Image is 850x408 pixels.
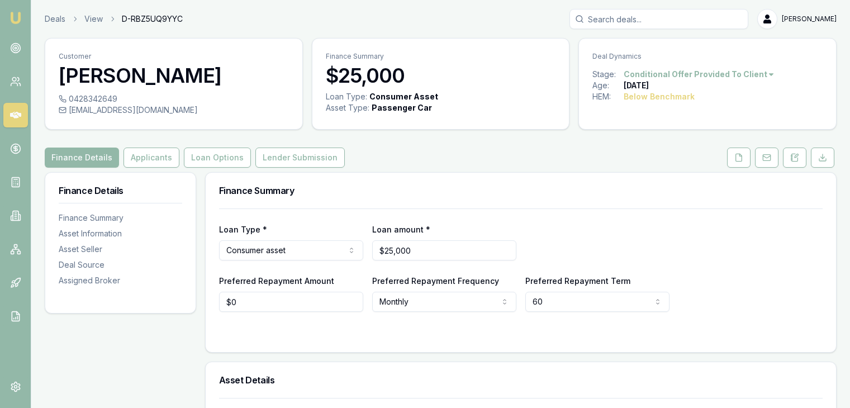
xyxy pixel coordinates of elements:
[219,276,334,286] label: Preferred Repayment Amount
[569,9,748,29] input: Search deals
[592,52,823,61] p: Deal Dynamics
[326,64,556,87] h3: $25,000
[59,228,182,239] div: Asset Information
[184,148,251,168] button: Loan Options
[592,91,624,102] div: HEM:
[45,13,183,25] nav: breadcrumb
[372,276,499,286] label: Preferred Repayment Frequency
[59,52,289,61] p: Customer
[326,52,556,61] p: Finance Summary
[59,244,182,255] div: Asset Seller
[59,259,182,271] div: Deal Source
[372,225,430,234] label: Loan amount *
[59,186,182,195] h3: Finance Details
[255,148,345,168] button: Lender Submission
[59,64,289,87] h3: [PERSON_NAME]
[45,148,121,168] a: Finance Details
[525,276,630,286] label: Preferred Repayment Term
[326,102,369,113] div: Asset Type :
[121,148,182,168] a: Applicants
[219,225,267,234] label: Loan Type *
[59,212,182,224] div: Finance Summary
[253,148,347,168] a: Lender Submission
[624,69,775,80] button: Conditional Offer Provided To Client
[219,376,823,385] h3: Asset Details
[624,91,695,102] div: Below Benchmark
[59,93,289,105] div: 0428342649
[182,148,253,168] a: Loan Options
[59,275,182,286] div: Assigned Broker
[326,91,367,102] div: Loan Type:
[372,240,516,260] input: $
[372,102,432,113] div: Passenger Car
[369,91,438,102] div: Consumer Asset
[84,13,103,25] a: View
[624,80,649,91] div: [DATE]
[782,15,837,23] span: [PERSON_NAME]
[59,105,289,116] div: [EMAIL_ADDRESS][DOMAIN_NAME]
[592,69,624,80] div: Stage:
[45,13,65,25] a: Deals
[9,11,22,25] img: emu-icon-u.png
[124,148,179,168] button: Applicants
[219,186,823,195] h3: Finance Summary
[592,80,624,91] div: Age:
[219,292,363,312] input: $
[45,148,119,168] button: Finance Details
[122,13,183,25] span: D-RBZ5UQ9YYC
